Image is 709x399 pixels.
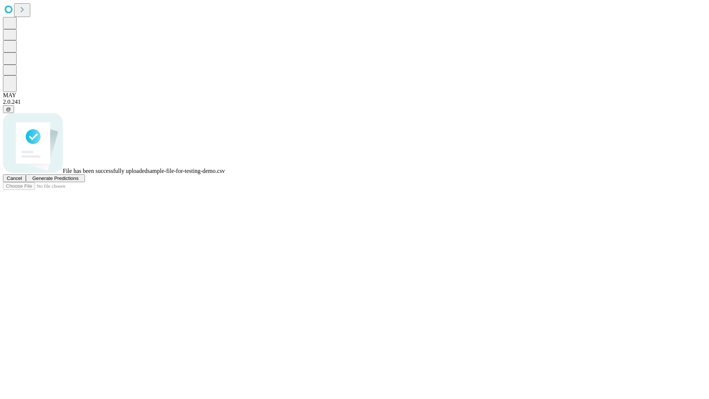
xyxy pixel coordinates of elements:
div: MAY [3,92,706,99]
button: @ [3,105,14,113]
span: sample-file-for-testing-demo.csv [147,168,225,174]
span: Generate Predictions [32,175,78,181]
span: @ [6,106,11,112]
div: 2.0.241 [3,99,706,105]
span: File has been successfully uploaded [63,168,147,174]
button: Generate Predictions [26,174,85,182]
span: Cancel [7,175,22,181]
button: Cancel [3,174,26,182]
